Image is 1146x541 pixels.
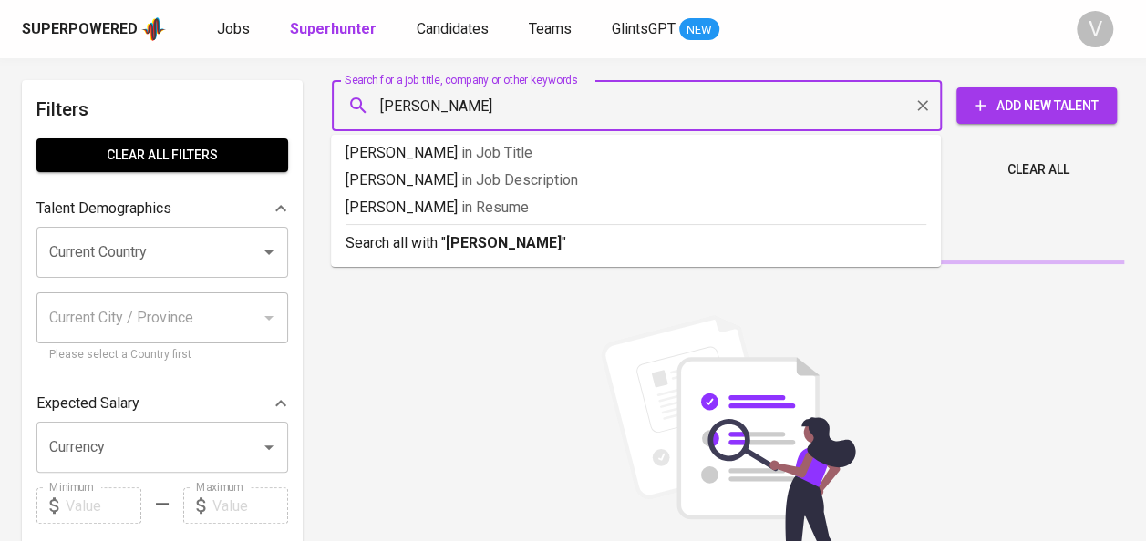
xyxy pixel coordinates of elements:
p: Please select a Country first [49,346,275,364]
b: Superhunter [290,20,377,37]
button: Open [256,434,282,460]
span: in Resume [461,199,529,216]
span: Add New Talent [971,95,1102,117]
h6: Filters [36,95,288,124]
p: [PERSON_NAME] [346,197,926,219]
span: Teams [529,20,572,37]
button: Add New Talent [956,87,1117,124]
a: Superhunter [290,18,380,41]
span: in Job Description [461,171,578,189]
a: Candidates [417,18,492,41]
div: Expected Salary [36,385,288,422]
a: GlintsGPT NEW [612,18,719,41]
a: Teams [529,18,575,41]
p: [PERSON_NAME] [346,142,926,164]
div: Talent Demographics [36,190,288,227]
p: Expected Salary [36,393,139,414]
span: in Job Title [461,144,532,161]
a: Jobs [217,18,253,41]
p: [PERSON_NAME] [346,169,926,191]
div: V [1077,11,1113,47]
span: Clear All [1007,158,1069,181]
img: app logo [141,15,166,43]
p: Talent Demographics [36,198,171,219]
span: NEW [679,21,719,39]
button: Clear [910,93,935,118]
span: Jobs [217,20,250,37]
span: Candidates [417,20,489,37]
button: Clear All [1000,153,1077,187]
b: [PERSON_NAME] [446,234,562,251]
input: Value [66,487,141,524]
button: Clear All filters [36,138,288,172]
input: Value [212,487,288,524]
p: Search all with " " [346,232,926,254]
span: Clear All filters [51,144,274,167]
div: Superpowered [22,19,138,40]
button: Open [256,240,282,265]
span: GlintsGPT [612,20,676,37]
a: Superpoweredapp logo [22,15,166,43]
